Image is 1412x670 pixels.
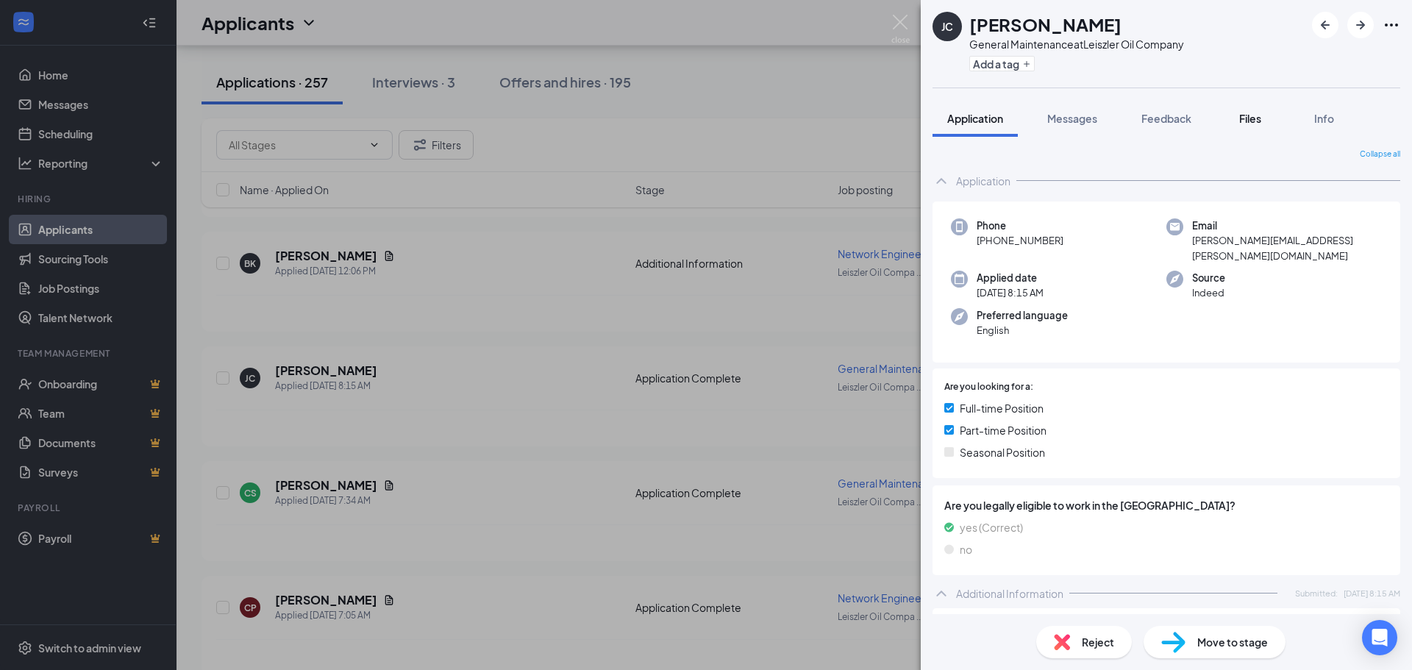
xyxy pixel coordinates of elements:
span: Reject [1082,634,1114,650]
span: Indeed [1192,285,1225,300]
span: Part-time Position [960,422,1046,438]
button: ArrowRight [1347,12,1374,38]
span: Submitted: [1295,587,1338,599]
span: Are you legally eligible to work in the [GEOGRAPHIC_DATA]? [944,497,1388,513]
span: yes (Correct) [960,519,1023,535]
span: [PERSON_NAME][EMAIL_ADDRESS][PERSON_NAME][DOMAIN_NAME] [1192,233,1382,263]
span: [DATE] 8:15 AM [977,285,1044,300]
div: JC [941,19,953,34]
span: Feedback [1141,112,1191,125]
span: Seasonal Position [960,444,1045,460]
div: Open Intercom Messenger [1362,620,1397,655]
span: [DATE] 8:15 AM [1344,587,1400,599]
span: Phone [977,218,1063,233]
div: General Maintenance at Leiszler Oil Company [969,37,1184,51]
span: English [977,323,1068,338]
span: Full-time Position [960,400,1044,416]
span: no [960,541,972,557]
button: ArrowLeftNew [1312,12,1338,38]
span: Collapse all [1360,149,1400,160]
svg: Ellipses [1383,16,1400,34]
svg: ArrowLeftNew [1316,16,1334,34]
span: [PHONE_NUMBER] [977,233,1063,248]
h1: [PERSON_NAME] [969,12,1122,37]
span: Info [1314,112,1334,125]
div: Additional Information [956,586,1063,601]
span: Move to stage [1197,634,1268,650]
svg: Plus [1022,60,1031,68]
span: Preferred language [977,308,1068,323]
svg: ChevronUp [933,585,950,602]
span: Application [947,112,1003,125]
span: Are you looking for a: [944,380,1033,394]
div: Application [956,174,1010,188]
span: Source [1192,271,1225,285]
svg: ChevronUp [933,172,950,190]
button: PlusAdd a tag [969,56,1035,71]
span: Files [1239,112,1261,125]
span: Messages [1047,112,1097,125]
span: Email [1192,218,1382,233]
svg: ArrowRight [1352,16,1369,34]
span: Applied date [977,271,1044,285]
